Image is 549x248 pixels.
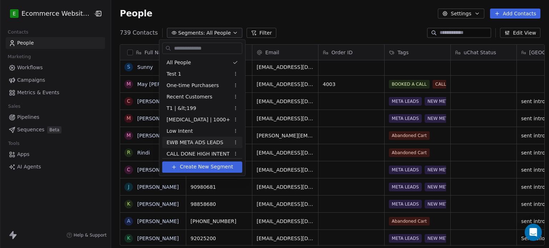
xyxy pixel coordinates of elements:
button: Create New Segment [162,161,242,173]
span: Test 1 [167,70,181,78]
span: Low Intent [167,127,193,135]
span: Recent Customers [167,93,212,101]
span: All People [167,59,191,66]
span: [MEDICAL_DATA] | 1000+ [167,116,230,123]
span: Create New Segment [180,163,233,171]
span: T1 | &lt;199 [167,105,196,112]
span: CALL DONE HIGH INTENT [167,150,229,158]
div: Suggestions [162,57,242,217]
span: EWB META ADS LEADS [167,139,223,146]
span: One-time Purchasers [167,82,219,89]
